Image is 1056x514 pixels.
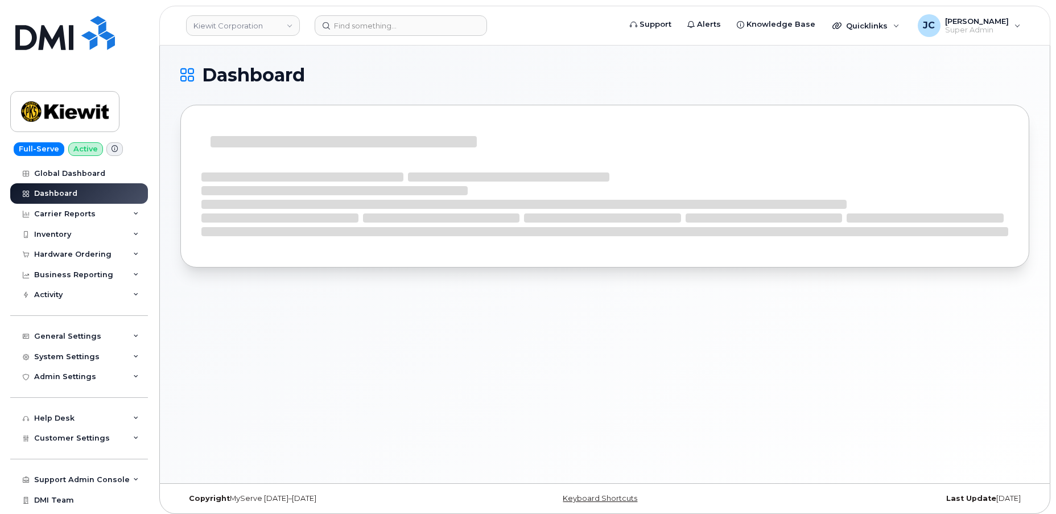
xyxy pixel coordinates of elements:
a: Keyboard Shortcuts [563,494,637,503]
div: [DATE] [746,494,1029,503]
strong: Copyright [189,494,230,503]
span: Dashboard [202,67,305,84]
strong: Last Update [946,494,996,503]
div: MyServe [DATE]–[DATE] [180,494,463,503]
